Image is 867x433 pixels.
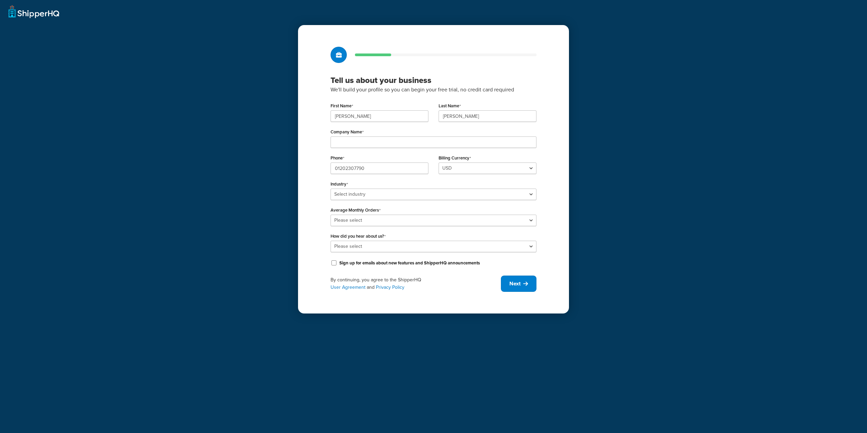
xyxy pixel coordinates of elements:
label: Industry [331,181,348,187]
span: Next [509,280,521,287]
div: By continuing, you agree to the ShipperHQ and [331,276,501,291]
label: First Name [331,103,353,109]
a: Privacy Policy [376,284,404,291]
label: Phone [331,155,344,161]
p: We'll build your profile so you can begin your free trial, no credit card required [331,85,536,94]
label: Last Name [439,103,461,109]
label: Billing Currency [439,155,471,161]
label: How did you hear about us? [331,234,386,239]
label: Average Monthly Orders [331,208,381,213]
label: Company Name [331,129,364,135]
h3: Tell us about your business [331,75,536,85]
label: Sign up for emails about new features and ShipperHQ announcements [339,260,480,266]
button: Next [501,276,536,292]
a: User Agreement [331,284,365,291]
